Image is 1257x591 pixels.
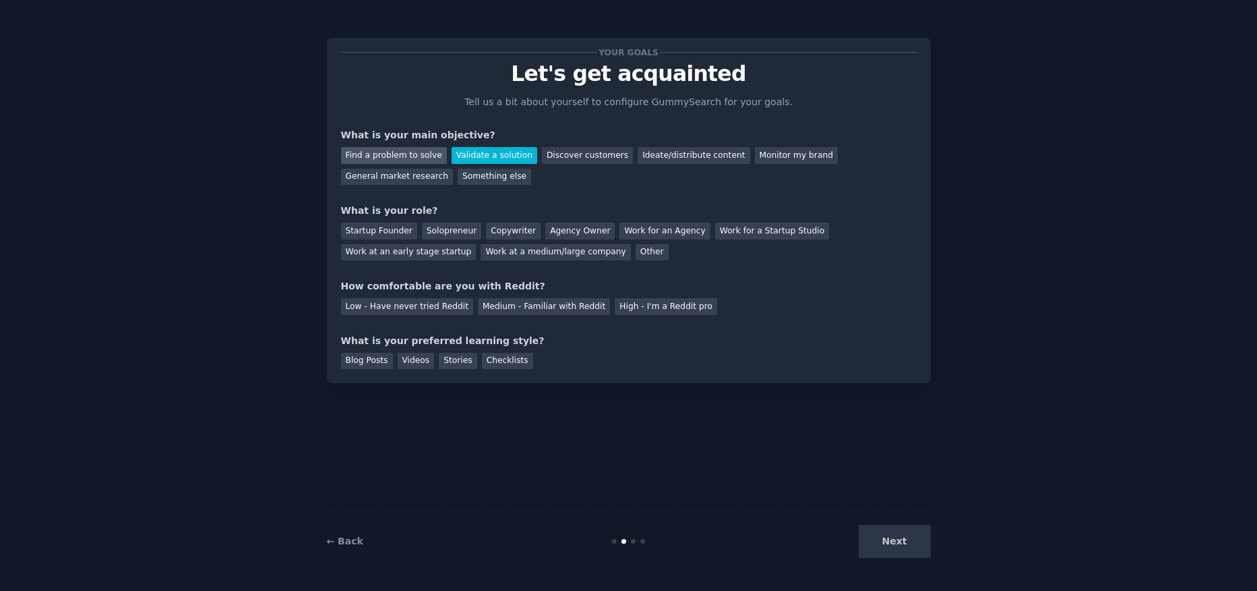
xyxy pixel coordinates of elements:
[619,223,710,240] div: Work for an Agency
[715,223,829,240] div: Work for a Startup Studio
[341,147,447,164] div: Find a problem to solve
[486,223,541,240] div: Copywriter
[482,353,533,370] div: Checklists
[422,223,481,240] div: Solopreneur
[398,353,435,370] div: Videos
[638,147,749,164] div: Ideate/distribute content
[478,298,610,315] div: Medium - Familiar with Reddit
[341,244,477,261] div: Work at an early stage startup
[327,536,363,546] a: ← Back
[481,244,630,261] div: Work at a medium/large company
[615,298,717,315] div: High - I'm a Reddit pro
[341,279,917,293] div: How comfortable are you with Reddit?
[542,147,633,164] div: Discover customers
[341,169,454,186] div: General market research
[341,204,917,218] div: What is your role?
[341,353,393,370] div: Blog Posts
[341,62,917,86] p: Let's get acquainted
[341,128,917,142] div: What is your main objective?
[341,223,417,240] div: Startup Founder
[458,169,531,186] div: Something else
[341,298,473,315] div: Low - Have never tried Reddit
[545,223,615,240] div: Agency Owner
[341,334,917,348] div: What is your preferred learning style?
[636,244,669,261] div: Other
[452,147,537,164] div: Validate a solution
[439,353,477,370] div: Stories
[596,45,661,59] span: Your goals
[755,147,838,164] div: Monitor my brand
[459,95,799,109] p: Tell us a bit about yourself to configure GummySearch for your goals.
